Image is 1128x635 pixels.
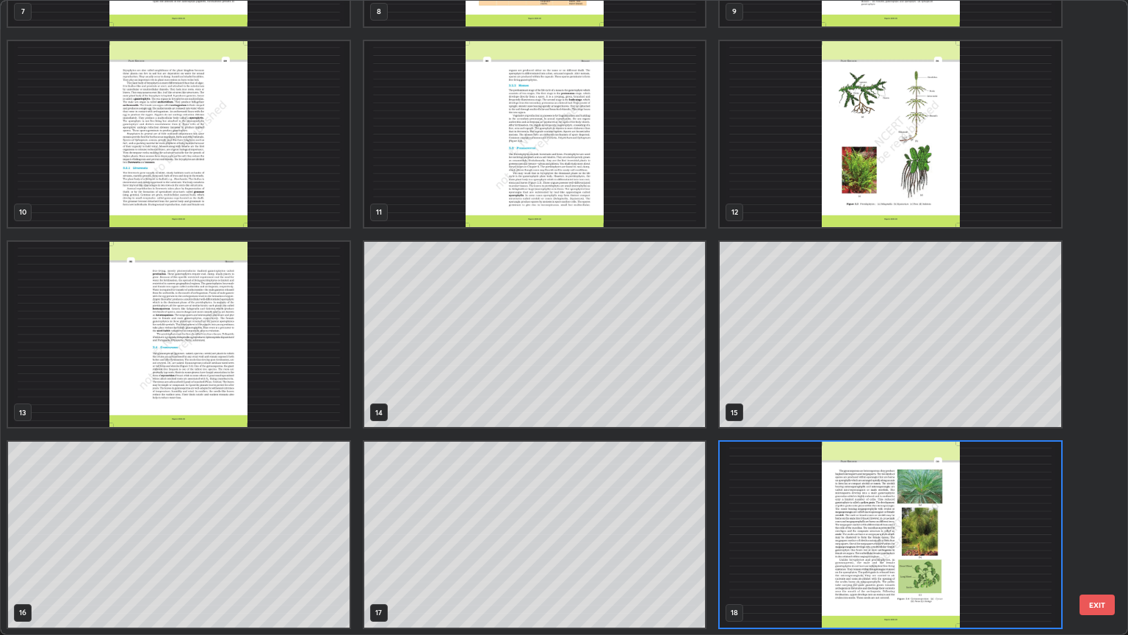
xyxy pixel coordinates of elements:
div: grid [1,1,1102,634]
img: 1759468680N9OG7V.pdf [364,41,706,227]
img: 1759468680N9OG7V.pdf [720,442,1061,628]
img: 1759468680N9OG7V.pdf [720,41,1061,227]
img: 1759468680N9OG7V.pdf [8,242,350,428]
img: 1759468680N9OG7V.pdf [8,41,350,227]
button: EXIT [1080,595,1115,615]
